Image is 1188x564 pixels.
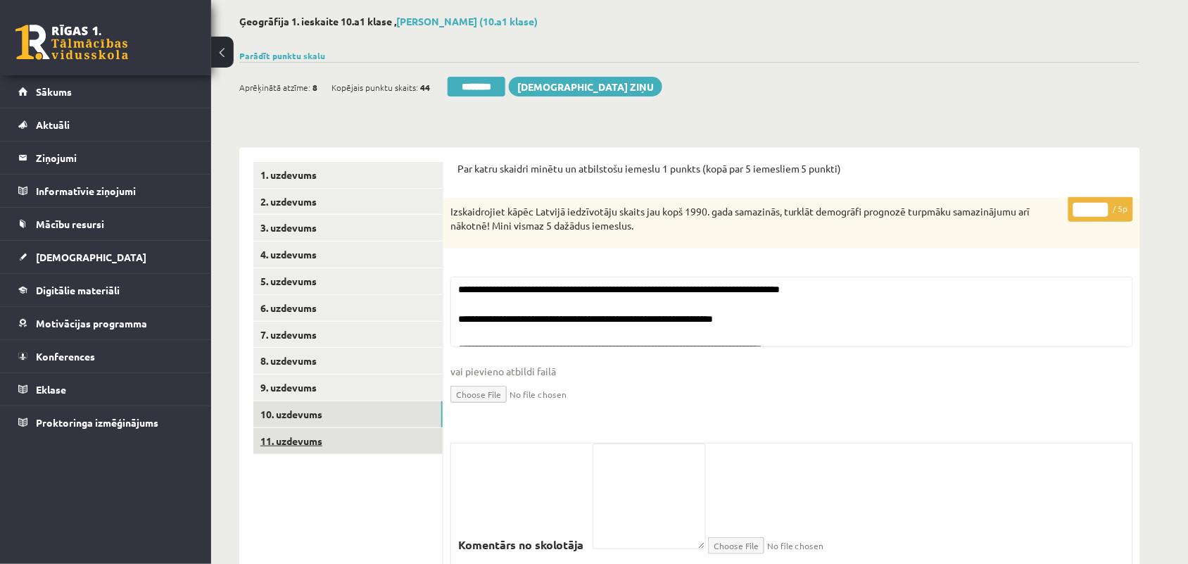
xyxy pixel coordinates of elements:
[253,401,443,427] a: 10. uzdevums
[18,241,194,273] a: [DEMOGRAPHIC_DATA]
[451,529,590,560] label: Komentārs no skolotāja
[36,416,158,429] span: Proktoringa izmēģinājums
[253,428,443,454] a: 11. uzdevums
[312,77,317,98] span: 8
[253,268,443,294] a: 5. uzdevums
[18,208,194,240] a: Mācību resursi
[239,50,325,61] a: Parādīt punktu skalu
[18,175,194,207] a: Informatīvie ziņojumi
[1068,197,1133,222] p: / 5p
[396,15,538,27] a: [PERSON_NAME] (10.a1 klase)
[450,364,1133,379] span: vai pievieno atbildi failā
[239,77,310,98] span: Aprēķinātā atzīme:
[253,215,443,241] a: 3. uzdevums
[36,218,104,230] span: Mācību resursi
[450,205,1063,232] p: Izskaidrojiet kāpēc Latvijā iedzīvotāju skaits jau kopš 1990. gada samazinās, turklāt demogrāfi p...
[253,242,443,268] a: 4. uzdevums
[36,251,146,263] span: [DEMOGRAPHIC_DATA]
[18,373,194,406] a: Eklase
[18,406,194,439] a: Proktoringa izmēģinājums
[18,142,194,174] a: Ziņojumi
[509,77,662,96] a: [DEMOGRAPHIC_DATA] ziņu
[36,350,95,363] span: Konferences
[253,189,443,215] a: 2. uzdevums
[15,25,128,60] a: Rīgas 1. Tālmācības vidusskola
[36,118,70,131] span: Aktuāli
[36,85,72,98] span: Sākums
[457,162,1126,176] p: Par katru skaidri minētu un atbilstošu iemeslu 1 punkts (kopā par 5 iemesliem 5 punkti)
[18,108,194,141] a: Aktuāli
[253,295,443,321] a: 6. uzdevums
[36,317,147,330] span: Motivācijas programma
[331,77,418,98] span: Kopējais punktu skaits:
[18,274,194,306] a: Digitālie materiāli
[420,77,430,98] span: 44
[253,162,443,188] a: 1. uzdevums
[36,142,194,174] legend: Ziņojumi
[36,383,66,396] span: Eklase
[18,75,194,108] a: Sākums
[36,175,194,207] legend: Informatīvie ziņojumi
[253,375,443,401] a: 9. uzdevums
[253,322,443,348] a: 7. uzdevums
[18,307,194,339] a: Motivācijas programma
[36,284,120,296] span: Digitālie materiāli
[18,340,194,372] a: Konferences
[253,348,443,374] a: 8. uzdevums
[239,15,1140,27] h2: Ģeogrāfija 1. ieskaite 10.a1 klase ,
